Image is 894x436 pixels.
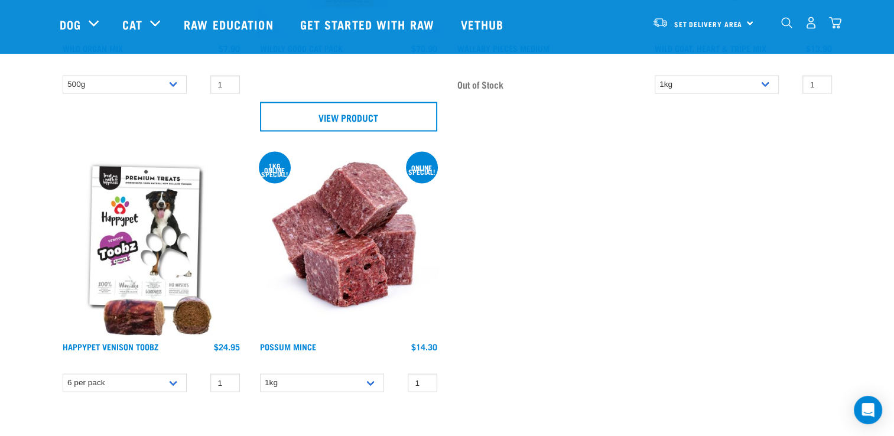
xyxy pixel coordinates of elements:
[449,1,519,48] a: Vethub
[802,75,832,93] input: 1
[257,152,440,336] img: 1102 Possum Mince 01
[406,165,438,173] div: ONLINE SPECIAL!
[63,344,158,348] a: Happypet Venison Toobz
[260,102,437,131] a: View Product
[411,341,437,351] div: $14.30
[652,17,668,28] img: van-moving.png
[457,75,503,93] span: Out of Stock
[829,17,841,29] img: home-icon@2x.png
[210,75,240,93] input: 1
[288,1,449,48] a: Get started with Raw
[408,373,437,392] input: 1
[854,396,882,424] div: Open Intercom Messenger
[674,22,743,26] span: Set Delivery Area
[60,15,81,33] a: Dog
[781,17,792,28] img: home-icon-1@2x.png
[805,17,817,29] img: user.png
[214,341,240,351] div: $24.95
[260,344,316,348] a: Possum Mince
[259,163,291,175] div: 1kg online special!
[122,15,142,33] a: Cat
[60,152,243,336] img: Venison Toobz
[210,373,240,392] input: 1
[172,1,288,48] a: Raw Education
